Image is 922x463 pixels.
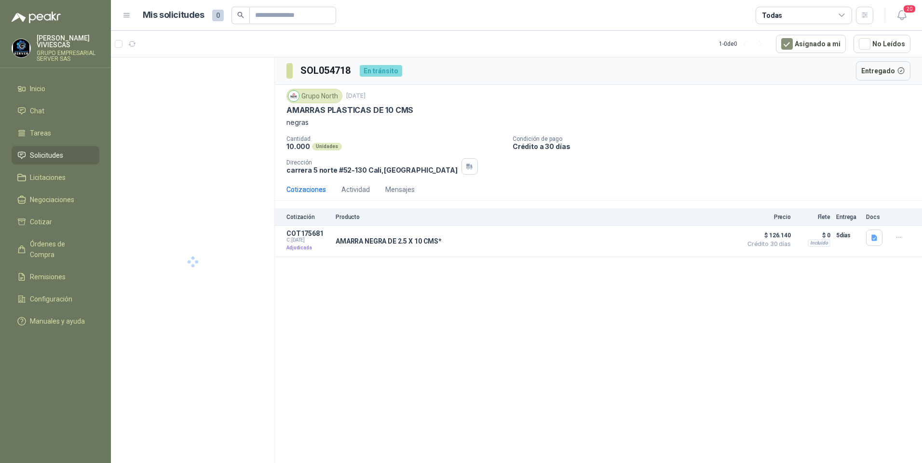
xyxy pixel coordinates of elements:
div: Unidades [312,143,342,150]
h1: Mis solicitudes [143,8,204,22]
p: [DATE] [346,92,366,101]
span: Cotizar [30,217,52,227]
p: Producto [336,214,737,220]
button: Asignado a mi [776,35,846,53]
p: Docs [866,214,885,220]
p: Cantidad [286,136,505,142]
p: negras [286,117,910,128]
p: 5 días [836,230,860,241]
button: No Leídos [854,35,910,53]
span: Licitaciones [30,172,66,183]
p: Condición de pago [513,136,918,142]
a: Órdenes de Compra [12,235,99,264]
p: AMARRAS PLASTICAS DE 10 CMS [286,105,413,115]
div: En tránsito [360,65,402,77]
button: Entregado [856,61,911,81]
span: 0 [212,10,224,21]
p: Dirección [286,159,458,166]
span: Inicio [30,83,45,94]
a: Remisiones [12,268,99,286]
p: Flete [797,214,830,220]
p: Adjudicada [286,243,330,253]
p: AMARRA NEGRA DE 2.5 X 10 CMS* [336,237,442,245]
img: Company Logo [288,91,299,101]
p: $ 0 [797,230,830,241]
p: Crédito a 30 días [513,142,918,150]
a: Negociaciones [12,191,99,209]
p: [PERSON_NAME] VIVIESCAS [37,35,99,48]
span: C: [DATE] [286,237,330,243]
span: Solicitudes [30,150,63,161]
span: Chat [30,106,44,116]
span: Configuración [30,294,72,304]
img: Company Logo [12,39,30,57]
div: 1 - 0 de 0 [719,36,768,52]
span: Negociaciones [30,194,74,205]
span: Remisiones [30,272,66,282]
p: COT175681 [286,230,330,237]
div: Incluido [808,239,830,247]
a: Cotizar [12,213,99,231]
div: Cotizaciones [286,184,326,195]
a: Licitaciones [12,168,99,187]
a: Tareas [12,124,99,142]
div: Actividad [341,184,370,195]
span: Manuales y ayuda [30,316,85,327]
div: Todas [762,10,782,21]
p: Entrega [836,214,860,220]
a: Manuales y ayuda [12,312,99,330]
a: Solicitudes [12,146,99,164]
div: Grupo North [286,89,342,103]
span: Crédito 30 días [743,241,791,247]
div: Mensajes [385,184,415,195]
span: $ 126.140 [743,230,791,241]
span: search [237,12,244,18]
p: GRUPO EMPRESARIAL SERVER SAS [37,50,99,62]
span: Órdenes de Compra [30,239,90,260]
a: Configuración [12,290,99,308]
span: 20 [903,4,916,14]
img: Logo peakr [12,12,61,23]
h3: SOL054718 [300,63,352,78]
a: Chat [12,102,99,120]
a: Inicio [12,80,99,98]
p: Cotización [286,214,330,220]
p: Precio [743,214,791,220]
p: 10.000 [286,142,310,150]
p: carrera 5 norte #52-130 Cali , [GEOGRAPHIC_DATA] [286,166,458,174]
span: Tareas [30,128,51,138]
button: 20 [893,7,910,24]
